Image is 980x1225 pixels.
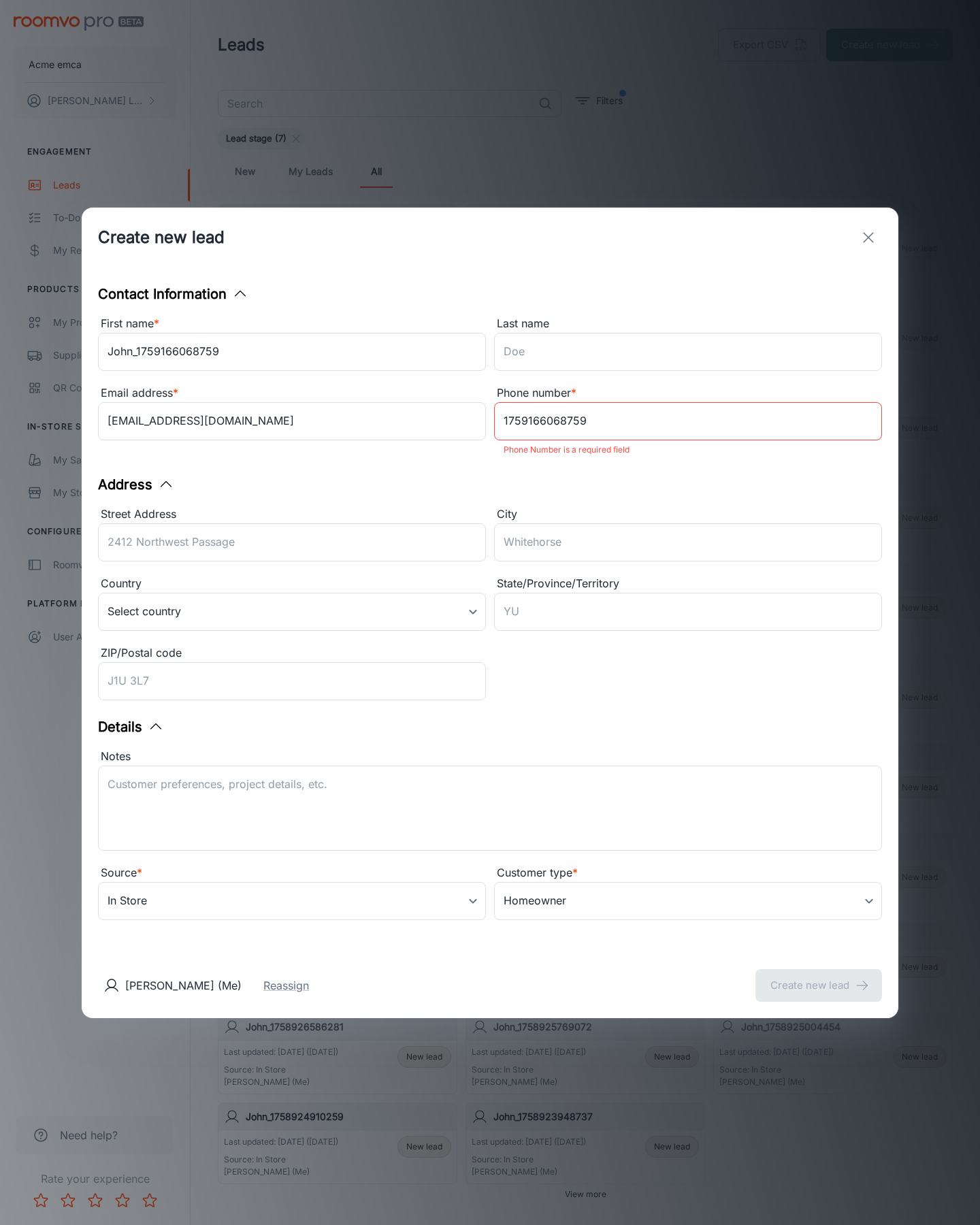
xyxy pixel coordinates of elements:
button: Contact Information [98,284,248,304]
input: myname@example.com [98,402,486,440]
input: 2412 Northwest Passage [98,523,486,561]
input: YU [494,593,882,631]
div: Street Address [98,506,486,523]
div: City [494,506,882,523]
input: Whitehorse [494,523,882,561]
h1: Create new lead [98,225,225,250]
button: exit [855,224,882,251]
button: Reassign [263,977,309,994]
div: First name [98,315,486,333]
button: Address [98,474,174,495]
div: In Store [98,882,486,920]
div: Homeowner [494,882,882,920]
div: Phone number [494,385,882,402]
div: Select country [98,593,486,631]
input: Doe [494,333,882,371]
div: Country [98,575,486,593]
div: Last name [494,315,882,333]
input: John [98,333,486,371]
div: Source [98,864,486,882]
div: ZIP/Postal code [98,644,486,662]
div: Notes [98,748,882,766]
p: Phone Number is a required field [504,442,872,458]
input: +1 439-123-4567 [494,402,882,440]
input: J1U 3L7 [98,662,486,700]
button: Details [98,717,164,737]
div: State/Province/Territory [494,575,882,593]
div: Email address [98,385,486,402]
p: [PERSON_NAME] (Me) [125,977,242,994]
div: Customer type [494,864,882,882]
